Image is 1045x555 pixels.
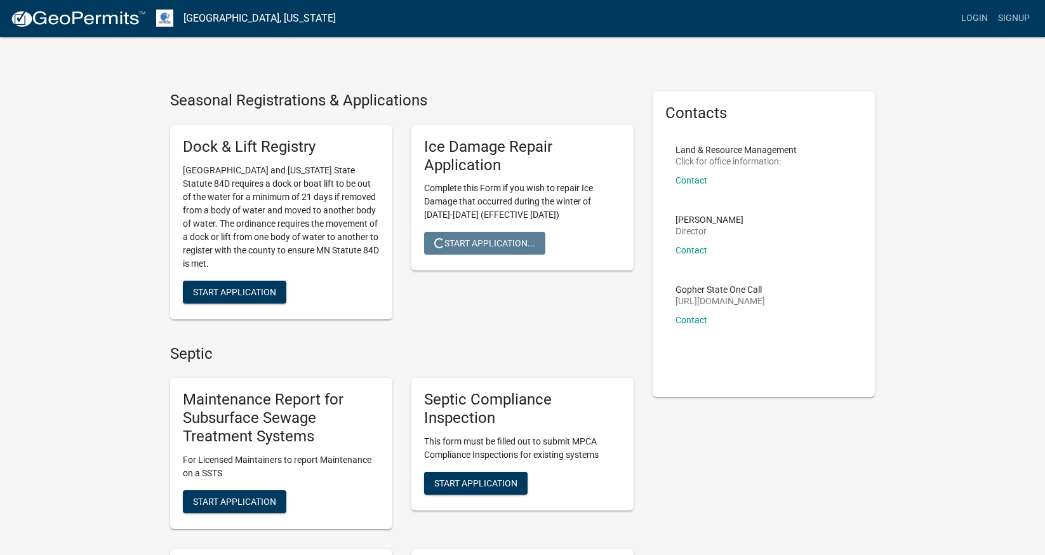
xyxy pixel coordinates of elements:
p: Complete this Form if you wish to repair Ice Damage that occurred during the winter of [DATE]-[DA... [424,182,621,222]
span: Start Application [193,496,276,506]
p: [PERSON_NAME] [676,215,743,224]
p: Gopher State One Call [676,285,765,294]
button: Start Application [183,281,286,304]
button: Start Application [424,472,528,495]
h5: Septic Compliance Inspection [424,391,621,427]
h5: Maintenance Report for Subsurface Sewage Treatment Systems [183,391,380,445]
h5: Contacts [665,104,862,123]
a: [GEOGRAPHIC_DATA], [US_STATE] [183,8,336,29]
span: Start Application [193,286,276,297]
a: Contact [676,245,707,255]
h5: Ice Damage Repair Application [424,138,621,175]
p: Director [676,227,743,236]
span: Start Application [434,478,517,488]
a: Signup [993,6,1035,30]
h4: Seasonal Registrations & Applications [170,91,634,110]
p: Click for office information: [676,157,797,166]
a: Contact [676,175,707,185]
p: For Licensed Maintainers to report Maintenance on a SSTS [183,453,380,480]
p: [GEOGRAPHIC_DATA] and [US_STATE] State Statute 84D requires a dock or boat lift to be out of the ... [183,164,380,271]
a: Contact [676,315,707,325]
p: This form must be filled out to submit MPCA Compliance Inspections for existing systems [424,435,621,462]
h4: Septic [170,345,634,363]
p: Land & Resource Management [676,145,797,154]
span: Start Application... [434,238,535,248]
a: Login [956,6,993,30]
h5: Dock & Lift Registry [183,138,380,156]
p: [URL][DOMAIN_NAME] [676,297,765,305]
img: Otter Tail County, Minnesota [156,10,173,27]
button: Start Application... [424,232,545,255]
button: Start Application [183,490,286,513]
